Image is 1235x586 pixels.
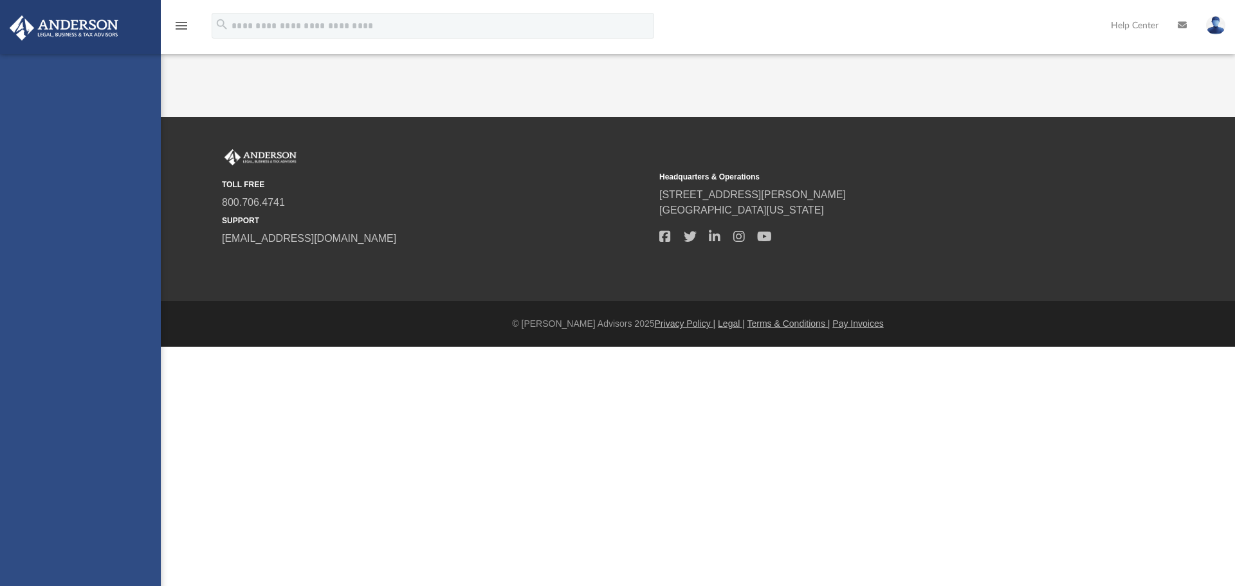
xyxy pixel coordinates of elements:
a: [GEOGRAPHIC_DATA][US_STATE] [659,205,824,215]
a: [STREET_ADDRESS][PERSON_NAME] [659,189,846,200]
a: Privacy Policy | [655,318,716,329]
i: search [215,17,229,32]
a: menu [174,24,189,33]
div: © [PERSON_NAME] Advisors 2025 [161,317,1235,331]
a: [EMAIL_ADDRESS][DOMAIN_NAME] [222,233,396,244]
small: Headquarters & Operations [659,171,1088,183]
small: TOLL FREE [222,179,650,190]
i: menu [174,18,189,33]
a: Legal | [718,318,745,329]
a: Pay Invoices [832,318,883,329]
img: Anderson Advisors Platinum Portal [222,149,299,166]
small: SUPPORT [222,215,650,226]
a: Terms & Conditions | [747,318,830,329]
img: Anderson Advisors Platinum Portal [6,15,122,41]
a: 800.706.4741 [222,197,285,208]
img: User Pic [1206,16,1225,35]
